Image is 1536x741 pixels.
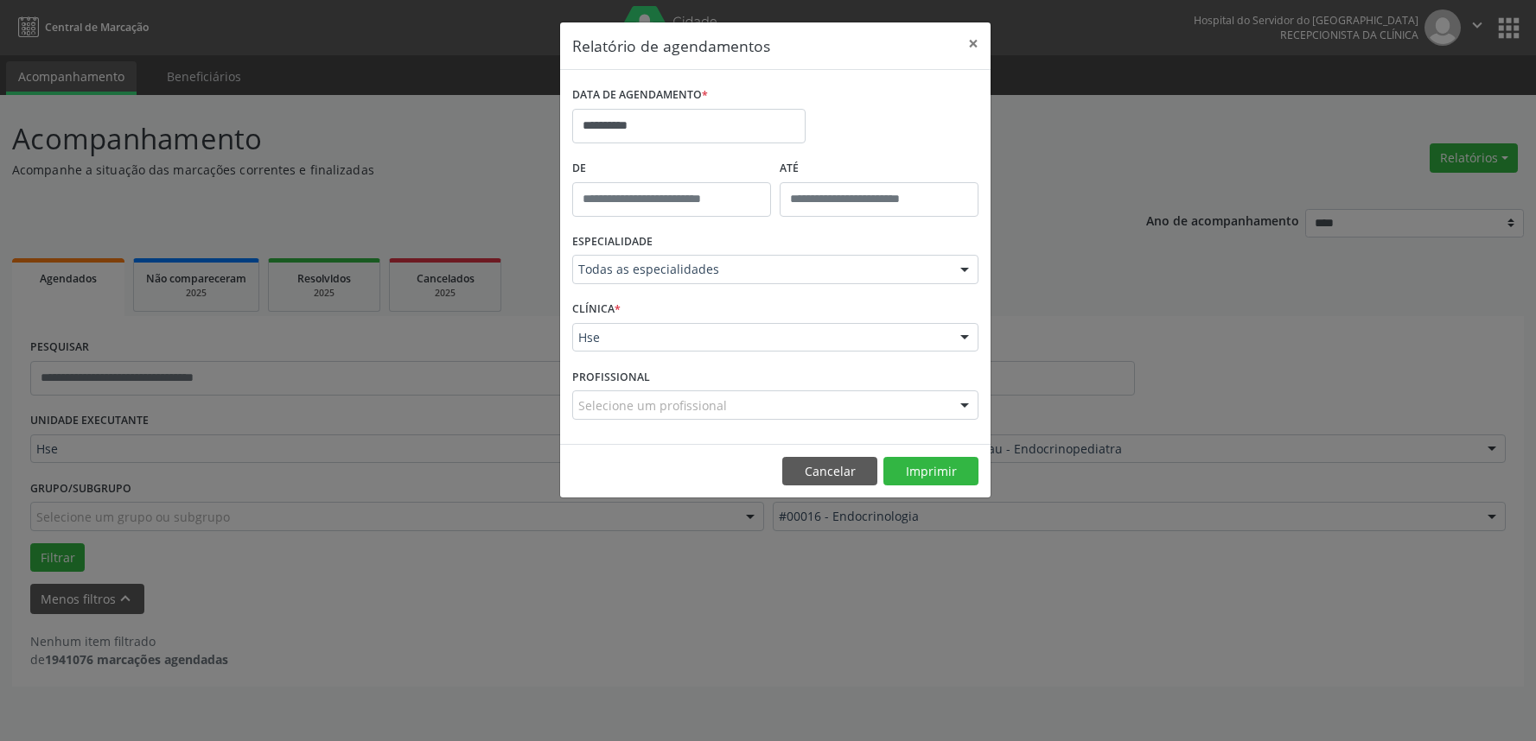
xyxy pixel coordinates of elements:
button: Cancelar [782,457,877,486]
label: ESPECIALIDADE [572,229,653,256]
span: Hse [578,329,943,346]
label: CLÍNICA [572,296,621,323]
label: ATÉ [780,155,978,182]
span: Selecione um profissional [578,396,727,415]
label: De [572,155,771,182]
h5: Relatório de agendamentos [572,35,770,57]
span: Todas as especialidades [578,261,943,278]
label: DATA DE AGENDAMENTO [572,82,708,109]
label: PROFISSIONAL [572,364,650,390]
button: Close [956,22,991,65]
button: Imprimir [883,457,978,486]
